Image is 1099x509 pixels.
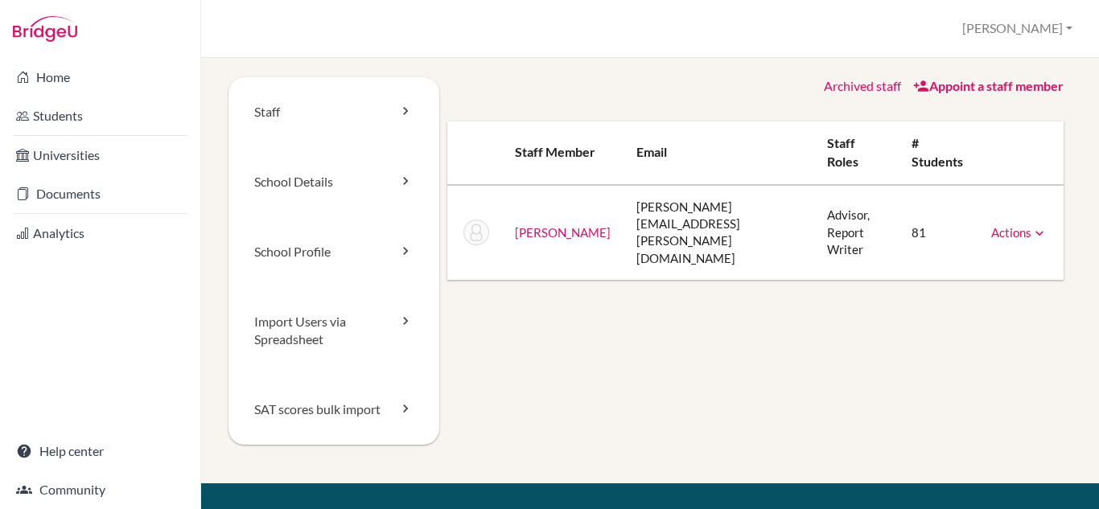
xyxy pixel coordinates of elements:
a: Documents [3,178,197,210]
a: Import Users via Spreadsheet [228,287,439,376]
a: School Details [228,147,439,217]
td: Advisor, Report Writer [814,185,899,281]
a: Appoint a staff member [913,78,1064,93]
a: Students [3,100,197,132]
td: [PERSON_NAME][EMAIL_ADDRESS][PERSON_NAME][DOMAIN_NAME] [624,185,814,281]
a: Analytics [3,217,197,249]
th: # students [899,121,978,185]
a: Archived staff [824,78,901,93]
th: Staff roles [814,121,899,185]
img: Bridge-U [13,16,77,42]
a: Home [3,61,197,93]
a: SAT scores bulk import [228,375,439,445]
a: [PERSON_NAME] [515,225,611,240]
a: Help center [3,435,197,467]
button: [PERSON_NAME] [955,14,1080,43]
a: Community [3,474,197,506]
a: School Profile [228,217,439,287]
a: Universities [3,139,197,171]
img: Anna Chen [463,220,489,245]
th: Staff member [502,121,624,185]
th: Email [624,121,814,185]
td: 81 [899,185,978,281]
a: Actions [991,225,1048,240]
a: Staff [228,77,439,147]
